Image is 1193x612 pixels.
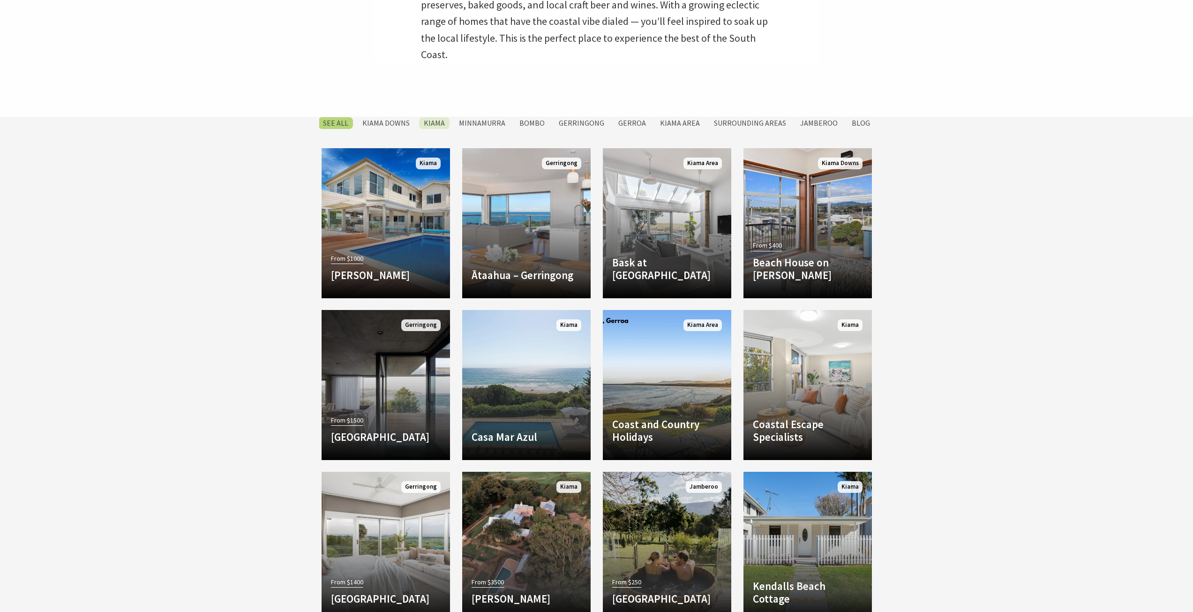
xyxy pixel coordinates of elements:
label: Gerroa [614,117,651,129]
a: Another Image Used Coast and Country Holidays Kiama Area [603,310,731,460]
h4: [GEOGRAPHIC_DATA] [331,592,441,605]
label: Gerringong [554,117,609,129]
label: Jamberoo [795,117,842,129]
h4: Coastal Escape Specialists [753,418,863,444]
span: Gerringong [542,158,581,169]
a: From $1000 [PERSON_NAME] Kiama [322,148,450,298]
label: Kiama [419,117,450,129]
span: From $400 [753,240,782,251]
label: Blog [847,117,875,129]
span: Kiama Area [683,319,722,331]
h4: [GEOGRAPHIC_DATA] [331,431,441,444]
a: Another Image Used Coastal Escape Specialists Kiama [743,310,872,460]
span: Kiama Downs [818,158,863,169]
a: Another Image Used Casa Mar Azul Kiama [462,310,591,460]
h4: Coast and Country Holidays [612,418,722,444]
span: From $250 [612,577,641,588]
span: From $1500 [331,415,363,426]
span: Jamberoo [686,481,722,493]
h4: Kendalls Beach Cottage [753,580,863,605]
h4: Ātaahua – Gerringong [472,269,581,282]
span: Gerringong [401,481,441,493]
label: Surrounding Areas [709,117,791,129]
span: Kiama [838,481,863,493]
label: Kiama Area [655,117,705,129]
a: Another Image Used From $1500 [GEOGRAPHIC_DATA] Gerringong [322,310,450,460]
span: Kiama [416,158,441,169]
span: Kiama Area [683,158,722,169]
h4: [GEOGRAPHIC_DATA] [612,592,722,605]
h4: Beach House on [PERSON_NAME] [753,256,863,282]
label: Minnamurra [454,117,510,129]
h4: Bask at [GEOGRAPHIC_DATA] [612,256,722,282]
span: From $1000 [331,253,363,264]
label: SEE All [318,117,353,129]
span: Kiama [556,319,581,331]
a: From $400 Beach House on [PERSON_NAME] Kiama Downs [743,148,872,298]
span: Kiama [838,319,863,331]
h4: Casa Mar Azul [472,431,581,444]
a: Another Image Used Bask at [GEOGRAPHIC_DATA] Kiama Area [603,148,731,298]
span: From $1400 [331,577,363,588]
a: Another Image Used Ātaahua – Gerringong Gerringong [462,148,591,298]
span: Kiama [556,481,581,493]
label: Kiama Downs [358,117,414,129]
span: Gerringong [401,319,441,331]
label: Bombo [515,117,549,129]
h4: [PERSON_NAME] [472,592,581,605]
span: From $3500 [472,577,504,588]
h4: [PERSON_NAME] [331,269,441,282]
